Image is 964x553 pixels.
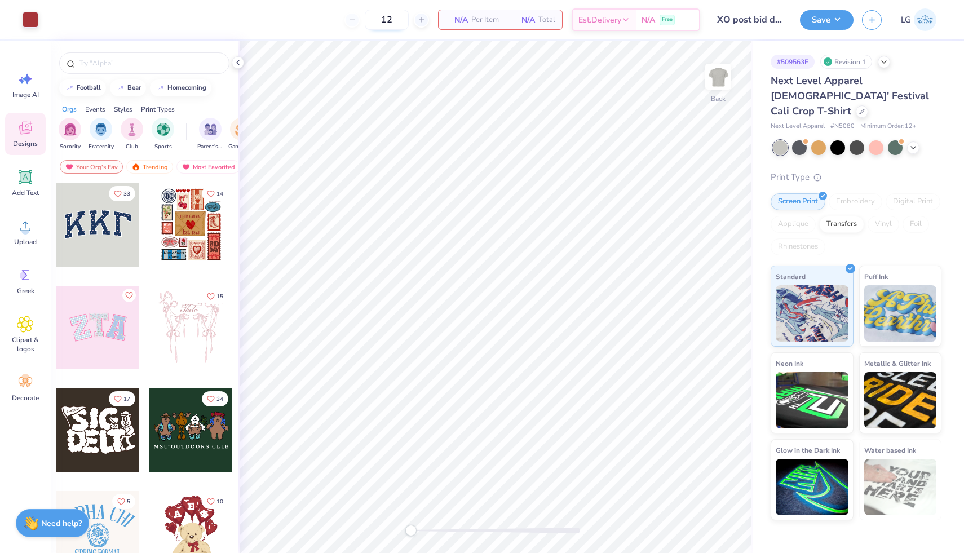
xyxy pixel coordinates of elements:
div: filter for Sports [152,118,174,151]
span: Designs [13,139,38,148]
span: Per Item [471,14,499,26]
span: 15 [216,294,223,299]
div: filter for Game Day [228,118,254,151]
div: Rhinestones [771,238,825,255]
div: Screen Print [771,193,825,210]
span: Total [538,14,555,26]
span: # N5080 [830,122,855,131]
span: Next Level Apparel [DEMOGRAPHIC_DATA]' Festival Cali Crop T-Shirt [771,74,929,118]
div: Embroidery [829,193,882,210]
button: filter button [197,118,223,151]
img: Puff Ink [864,285,937,342]
img: most_fav.gif [182,163,191,171]
span: LG [901,14,911,26]
span: Est. Delivery [578,14,621,26]
div: Foil [903,216,929,233]
img: trend_line.gif [156,85,165,91]
img: Back [707,65,729,88]
span: N/A [445,14,468,26]
div: filter for Sorority [59,118,81,151]
button: filter button [121,118,143,151]
span: Decorate [12,393,39,402]
div: Styles [114,104,132,114]
button: Like [202,494,228,509]
div: filter for Club [121,118,143,151]
div: Transfers [819,216,864,233]
span: Standard [776,271,806,282]
div: Print Type [771,171,941,184]
div: Your Org's Fav [60,160,123,174]
img: Club Image [126,123,138,136]
button: filter button [89,118,114,151]
span: Greek [17,286,34,295]
img: most_fav.gif [65,163,74,171]
input: – – [365,10,409,30]
span: Metallic & Glitter Ink [864,357,931,369]
a: LG [896,8,941,31]
button: Save [800,10,854,30]
span: N/A [642,14,655,26]
button: Like [109,186,135,201]
span: 33 [123,191,130,197]
div: Revision 1 [820,55,872,69]
button: Like [112,494,135,509]
span: Free [662,16,673,24]
span: Clipart & logos [7,335,44,353]
div: Most Favorited [176,160,240,174]
img: Standard [776,285,848,342]
button: Like [122,289,136,302]
img: Glow in the Dark Ink [776,459,848,515]
button: Like [202,289,228,304]
div: Digital Print [886,193,940,210]
img: Sorority Image [64,123,77,136]
span: Parent's Weekend [197,143,223,151]
div: Vinyl [868,216,899,233]
span: Game Day [228,143,254,151]
span: Water based Ink [864,444,916,456]
span: 34 [216,396,223,402]
button: bear [110,79,146,96]
div: Trending [126,160,173,174]
div: filter for Fraternity [89,118,114,151]
span: Sorority [60,143,81,151]
img: Sports Image [157,123,170,136]
button: filter button [228,118,254,151]
button: homecoming [150,79,211,96]
img: trending.gif [131,163,140,171]
div: football [77,85,101,91]
span: Add Text [12,188,39,197]
img: Parent's Weekend Image [204,123,217,136]
div: filter for Parent's Weekend [197,118,223,151]
span: 5 [127,499,130,505]
span: Neon Ink [776,357,803,369]
span: 14 [216,191,223,197]
span: Minimum Order: 12 + [860,122,917,131]
span: Fraternity [89,143,114,151]
div: bear [127,85,141,91]
span: Sports [154,143,172,151]
div: Print Types [141,104,175,114]
span: N/A [512,14,535,26]
div: Orgs [62,104,77,114]
span: 17 [123,396,130,402]
img: trend_line.gif [116,85,125,91]
img: Fraternity Image [95,123,107,136]
button: filter button [59,118,81,151]
input: Try "Alpha" [78,57,222,69]
div: Accessibility label [405,525,417,536]
span: Image AI [12,90,39,99]
div: # 509563E [771,55,815,69]
img: Water based Ink [864,459,937,515]
img: trend_line.gif [65,85,74,91]
button: Like [202,186,228,201]
button: Like [202,391,228,406]
button: filter button [152,118,174,151]
img: Lauren Gonzalvo [914,8,936,31]
div: Back [711,94,726,104]
strong: Need help? [41,518,82,529]
div: Applique [771,216,816,233]
span: Club [126,143,138,151]
span: Glow in the Dark Ink [776,444,840,456]
img: Metallic & Glitter Ink [864,372,937,428]
div: homecoming [167,85,206,91]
